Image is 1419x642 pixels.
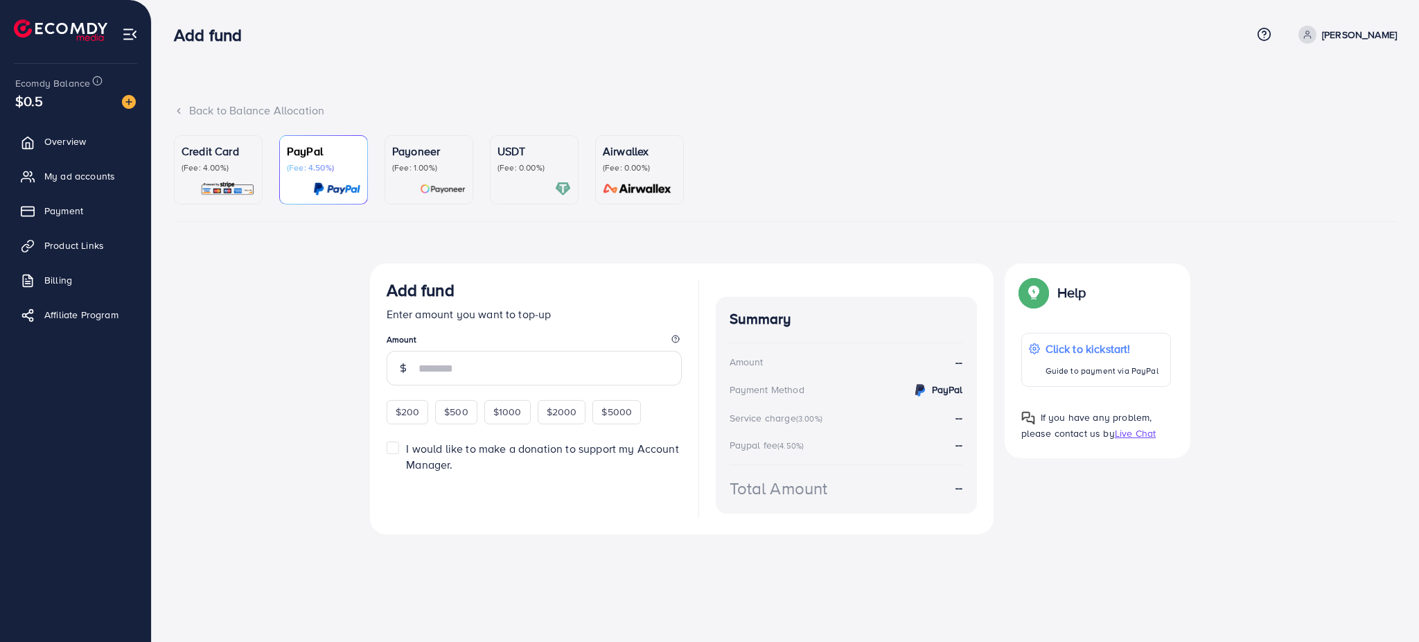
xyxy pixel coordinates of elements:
p: Guide to payment via PayPal [1046,363,1158,379]
p: (Fee: 4.00%) [182,162,255,173]
a: [PERSON_NAME] [1293,26,1397,44]
p: Click to kickstart! [1046,340,1158,357]
span: Live Chat [1115,426,1156,440]
span: $200 [396,405,420,419]
strong: -- [955,480,962,496]
span: If you have any problem, please contact us by [1021,410,1152,440]
span: Ecomdy Balance [15,76,90,90]
div: Payment Method [730,383,804,397]
div: Paypal fee [730,438,809,452]
p: Credit Card [182,143,255,159]
img: image [122,95,136,109]
p: Help [1057,284,1086,301]
p: Airwallex [603,143,676,159]
span: My ad accounts [44,169,115,183]
a: Payment [10,197,141,225]
span: Payment [44,204,83,218]
h3: Add fund [387,280,455,300]
span: $1000 [493,405,522,419]
img: card [313,181,360,197]
span: Affiliate Program [44,308,118,322]
p: PayPal [287,143,360,159]
h3: Add fund [174,25,253,45]
strong: -- [955,354,962,370]
span: $0.5 [15,91,44,111]
a: Affiliate Program [10,301,141,329]
img: Popup guide [1021,411,1035,425]
a: Product Links [10,232,141,259]
strong: -- [955,437,962,452]
span: $5000 [601,405,632,419]
p: (Fee: 0.00%) [497,162,571,173]
small: (4.50%) [777,440,804,451]
h4: Summary [730,311,963,328]
a: Overview [10,128,141,155]
img: logo [14,19,107,41]
strong: PayPal [932,383,963,397]
img: card [420,181,466,197]
legend: Amount [387,333,682,351]
p: USDT [497,143,571,159]
span: Product Links [44,238,104,252]
div: Total Amount [730,476,828,501]
a: Billing [10,266,141,294]
span: Billing [44,273,72,287]
div: Back to Balance Allocation [174,103,1397,119]
p: (Fee: 1.00%) [392,162,466,173]
img: card [200,181,255,197]
p: Payoneer [392,143,466,159]
span: $500 [444,405,468,419]
span: Overview [44,135,86,148]
span: I would like to make a donation to support my Account Manager. [406,441,678,472]
img: card [555,181,571,197]
img: credit [912,382,928,399]
p: (Fee: 0.00%) [603,162,676,173]
iframe: Chat [1360,580,1409,632]
div: Amount [730,355,764,369]
p: (Fee: 4.50%) [287,162,360,173]
img: menu [122,26,138,42]
div: Service charge [730,411,827,425]
img: card [599,181,676,197]
strong: -- [955,410,962,425]
p: Enter amount you want to top-up [387,306,682,322]
img: Popup guide [1021,280,1046,305]
span: $2000 [547,405,577,419]
p: [PERSON_NAME] [1322,26,1397,43]
small: (3.00%) [796,413,822,424]
a: My ad accounts [10,162,141,190]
